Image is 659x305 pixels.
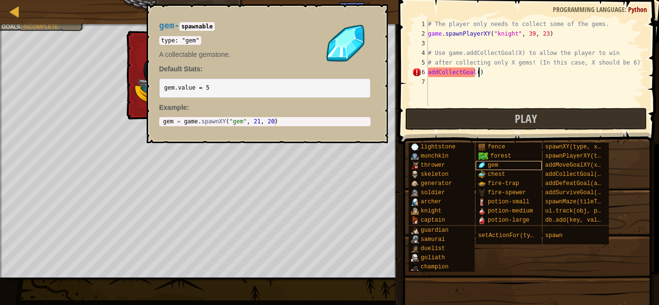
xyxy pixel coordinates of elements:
[478,216,486,224] img: portrait.png
[412,39,428,48] div: 3
[488,144,505,150] span: fence
[625,5,628,14] span: :
[545,189,625,196] span: addSurviveGoal(seconds)
[179,22,215,31] code: spawnable
[411,263,419,271] img: portrait.png
[411,171,419,178] img: portrait.png
[545,232,563,239] span: spawn
[488,199,529,205] span: potion-small
[515,111,537,126] span: Play
[421,153,449,159] span: munchkin
[478,171,486,178] img: portrait.png
[478,189,486,197] img: portrait.png
[478,152,488,160] img: trees_1.png
[412,77,428,87] div: 7
[488,162,498,169] span: gem
[421,199,441,205] span: archer
[159,21,175,30] span: gem
[411,180,419,187] img: portrait.png
[478,161,486,169] img: portrait.png
[421,217,445,224] span: captain
[411,216,419,224] img: portrait.png
[545,153,632,159] span: spawnPlayerXY(type, x, y)
[412,19,428,29] div: 1
[478,232,596,239] span: setActionFor(type, event, handler)
[405,108,647,130] button: Play
[553,5,625,14] span: Programming language
[159,104,187,111] span: Example
[411,189,419,197] img: portrait.png
[421,171,449,178] span: skeleton
[478,207,486,215] img: portrait.png
[421,208,441,214] span: knight
[411,161,419,169] img: portrait.png
[545,144,611,150] span: spawnXY(type, x, y)
[159,104,189,111] strong: :
[411,245,419,252] img: portrait.png
[322,21,371,69] img: Gem
[412,29,428,39] div: 2
[545,180,618,187] span: addDefeatGoal(amount)
[412,67,428,77] div: 6
[421,245,445,252] span: duelist
[411,226,419,234] img: portrait.png
[159,65,203,73] strong: Default Stats:
[488,217,529,224] span: potion-large
[411,254,419,262] img: portrait.png
[135,47,183,105] img: duck_usara.png
[164,84,209,91] code: gem.value = 5
[490,153,511,159] span: forest
[545,208,611,214] span: ui.track(obj, prop)
[545,199,632,205] span: spawnMaze(tileType, seed)
[478,198,486,206] img: portrait.png
[628,5,647,14] span: Python
[488,171,505,178] span: chest
[488,180,519,187] span: fire-trap
[545,171,621,178] span: addCollectGoal(amount)
[488,208,533,214] span: potion-medium
[421,180,452,187] span: generator
[421,162,445,169] span: thrower
[411,236,419,243] img: portrait.png
[488,189,526,196] span: fire-spewer
[159,50,371,59] p: A collectable gemstone.
[412,58,428,67] div: 5
[545,162,611,169] span: addMoveGoalXY(x, y)
[421,264,449,270] span: champion
[159,21,371,30] h4: -
[411,143,419,151] img: portrait.png
[478,143,486,151] img: portrait.png
[412,48,428,58] div: 4
[411,198,419,206] img: portrait.png
[478,180,486,187] img: portrait.png
[421,254,445,261] span: goliath
[421,189,445,196] span: soldier
[421,236,445,243] span: samurai
[421,144,455,150] span: lightstone
[411,152,419,160] img: portrait.png
[370,2,394,25] button: Show game menu
[159,36,201,45] code: type: "gem"
[411,207,419,215] img: portrait.png
[421,227,449,234] span: guardian
[545,217,608,224] span: db.add(key, value)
